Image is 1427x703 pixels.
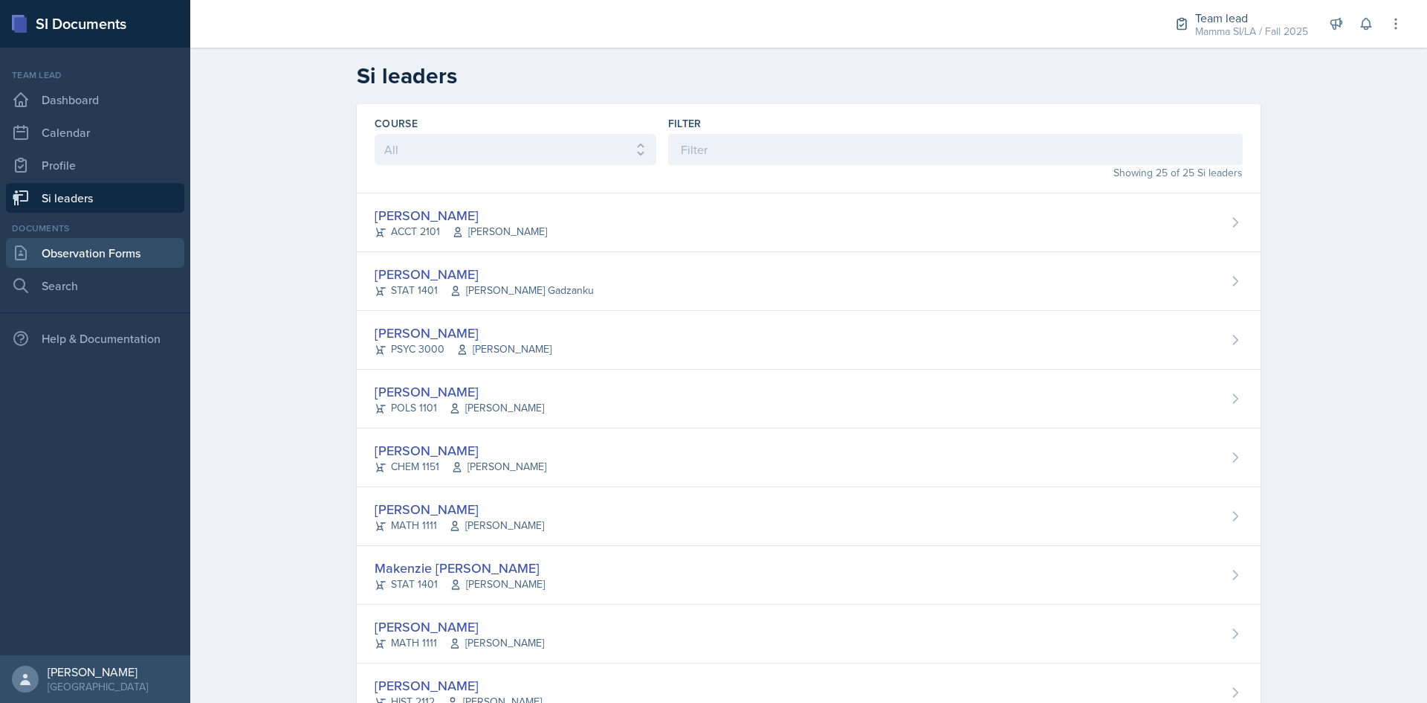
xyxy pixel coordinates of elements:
[375,440,546,460] div: [PERSON_NAME]
[357,428,1261,487] a: [PERSON_NAME] CHEM 1151[PERSON_NAME]
[357,252,1261,311] a: [PERSON_NAME] STAT 1401[PERSON_NAME] Gadzanku
[6,118,184,147] a: Calendar
[456,341,551,357] span: [PERSON_NAME]
[48,679,148,694] div: [GEOGRAPHIC_DATA]
[375,205,547,225] div: [PERSON_NAME]
[357,605,1261,664] a: [PERSON_NAME] MATH 1111[PERSON_NAME]
[375,400,544,416] div: POLS 1101
[357,546,1261,605] a: Makenzie [PERSON_NAME] STAT 1401[PERSON_NAME]
[449,400,544,416] span: [PERSON_NAME]
[6,68,184,82] div: Team lead
[375,558,545,578] div: Makenzie [PERSON_NAME]
[375,224,547,240] div: ACCT 2101
[6,183,184,213] a: Si leaders
[6,271,184,301] a: Search
[375,323,551,343] div: [PERSON_NAME]
[357,62,1261,89] h2: Si leaders
[375,499,544,519] div: [PERSON_NAME]
[375,116,418,131] label: Course
[451,459,546,475] span: [PERSON_NAME]
[375,675,542,696] div: [PERSON_NAME]
[375,518,544,533] div: MATH 1111
[375,382,544,402] div: [PERSON_NAME]
[1195,24,1308,39] div: Mamma SI/LA / Fall 2025
[450,283,594,298] span: [PERSON_NAME] Gadzanku
[6,150,184,180] a: Profile
[375,264,594,284] div: [PERSON_NAME]
[449,518,544,533] span: [PERSON_NAME]
[375,577,545,592] div: STAT 1401
[668,116,702,131] label: Filter
[6,324,184,353] div: Help & Documentation
[375,635,544,651] div: MATH 1111
[375,459,546,475] div: CHEM 1151
[375,283,594,298] div: STAT 1401
[449,635,544,651] span: [PERSON_NAME]
[668,165,1243,181] div: Showing 25 of 25 Si leaders
[357,370,1261,428] a: [PERSON_NAME] POLS 1101[PERSON_NAME]
[357,311,1261,370] a: [PERSON_NAME] PSYC 3000[PERSON_NAME]
[6,222,184,235] div: Documents
[668,134,1243,165] input: Filter
[1195,9,1308,27] div: Team lead
[375,341,551,357] div: PSYC 3000
[48,664,148,679] div: [PERSON_NAME]
[452,224,547,240] span: [PERSON_NAME]
[375,617,544,637] div: [PERSON_NAME]
[6,85,184,115] a: Dashboard
[6,238,184,268] a: Observation Forms
[450,577,545,592] span: [PERSON_NAME]
[357,193,1261,252] a: [PERSON_NAME] ACCT 2101[PERSON_NAME]
[357,487,1261,546] a: [PERSON_NAME] MATH 1111[PERSON_NAME]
